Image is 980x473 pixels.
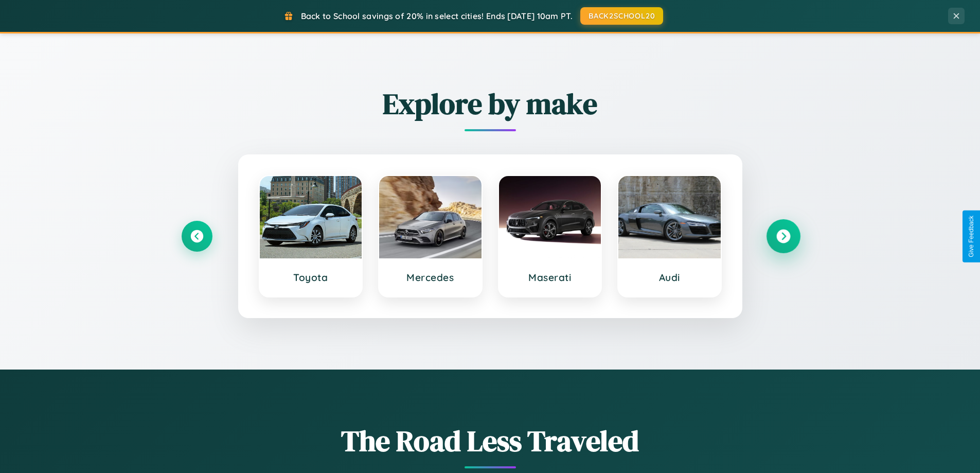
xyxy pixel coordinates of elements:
[182,421,799,461] h1: The Road Less Traveled
[968,216,975,257] div: Give Feedback
[182,84,799,124] h2: Explore by make
[580,7,663,25] button: BACK2SCHOOL20
[629,271,710,284] h3: Audi
[301,11,573,21] span: Back to School savings of 20% in select cities! Ends [DATE] 10am PT.
[389,271,471,284] h3: Mercedes
[509,271,591,284] h3: Maserati
[270,271,352,284] h3: Toyota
